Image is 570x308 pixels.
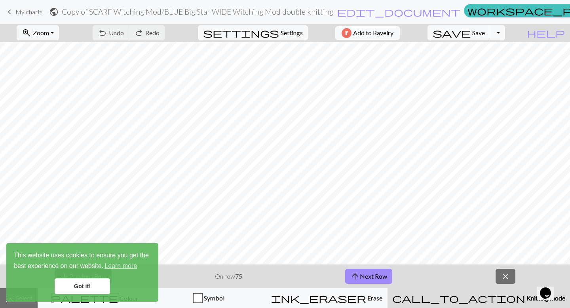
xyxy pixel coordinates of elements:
span: edit_document [337,6,460,17]
button: Save [427,25,490,40]
span: Settings [281,28,303,38]
div: cookieconsent [6,243,158,302]
span: arrow_upward [350,271,360,282]
h2: Copy of SCARF Witching Mod / BLUE Big Star WIDE Witching Mod double knitting [62,7,333,16]
span: This website uses cookies to ensure you get the best experience on our website. [14,251,151,272]
span: settings [203,27,279,38]
span: call_to_action [392,293,525,304]
span: Knitting mode [525,294,565,302]
button: Erase [266,288,388,308]
button: Knitting mode [388,288,570,308]
button: SettingsSettings [198,25,308,40]
a: My charts [5,5,43,19]
span: My charts [15,8,43,15]
a: learn more about cookies [103,260,138,272]
span: close [501,271,510,282]
p: On row [215,272,242,281]
iframe: chat widget [537,276,562,300]
span: highlight_alt [5,293,15,304]
span: zoom_in [22,27,31,38]
span: help [527,27,565,38]
i: Settings [203,28,279,38]
span: save [433,27,471,38]
span: Zoom [33,29,49,36]
span: Erase [366,294,382,302]
button: Add to Ravelry [335,26,400,40]
a: dismiss cookie message [55,278,110,294]
span: ink_eraser [271,293,366,304]
span: Save [472,29,485,36]
span: Add to Ravelry [353,28,393,38]
button: Zoom [17,25,59,40]
strong: 75 [235,272,242,280]
span: keyboard_arrow_left [5,6,14,17]
span: public [49,6,59,17]
button: Symbol [152,288,266,308]
button: Next Row [345,269,392,284]
span: Symbol [203,294,224,302]
img: Ravelry [342,28,351,38]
